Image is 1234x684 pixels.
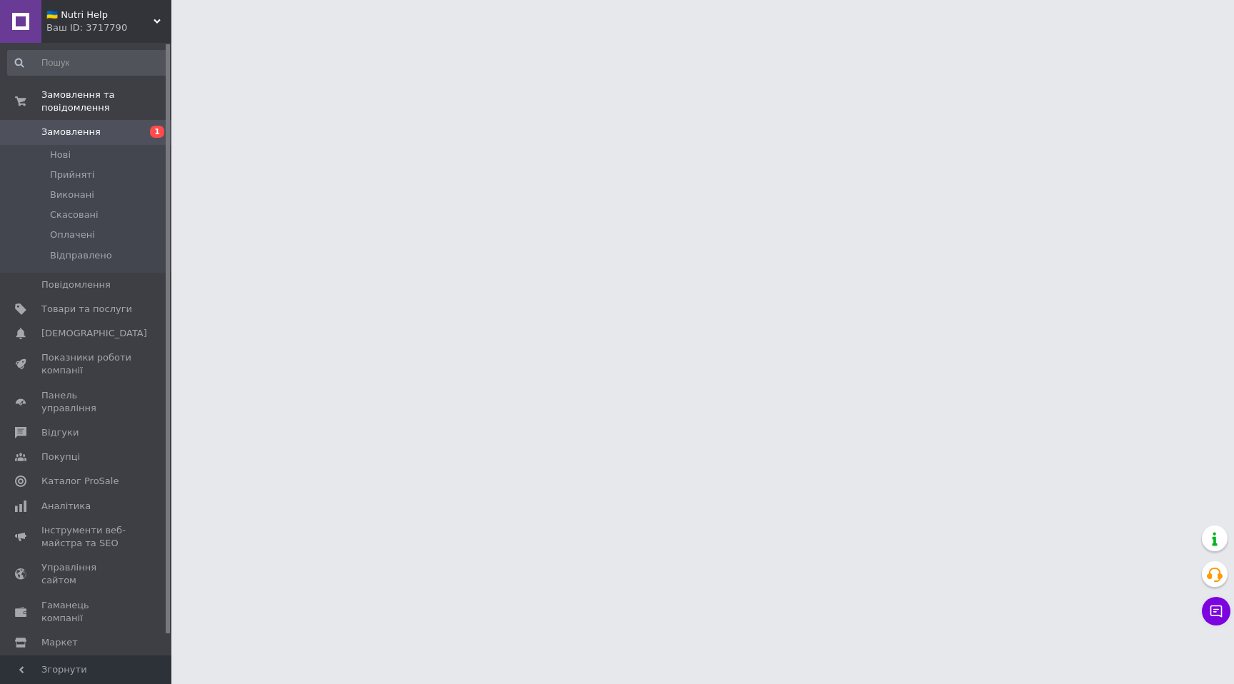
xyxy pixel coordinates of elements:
[7,50,169,76] input: Пошук
[41,389,132,415] span: Панель управління
[41,327,147,340] span: [DEMOGRAPHIC_DATA]
[50,169,94,181] span: Прийняті
[50,228,95,241] span: Оплачені
[1202,597,1230,625] button: Чат з покупцем
[41,126,101,139] span: Замовлення
[41,278,111,291] span: Повідомлення
[41,426,79,439] span: Відгуки
[41,500,91,513] span: Аналітика
[50,149,71,161] span: Нові
[50,188,94,201] span: Виконані
[41,599,132,625] span: Гаманець компанії
[41,351,132,377] span: Показники роботи компанії
[41,561,132,587] span: Управління сайтом
[41,524,132,550] span: Інструменти веб-майстра та SEO
[41,475,119,488] span: Каталог ProSale
[41,89,171,114] span: Замовлення та повідомлення
[41,303,132,316] span: Товари та послуги
[46,9,154,21] span: 🇺🇦 Nutri Help
[150,126,164,138] span: 1
[46,21,171,34] div: Ваш ID: 3717790
[41,636,78,649] span: Маркет
[50,249,112,262] span: Відправлено
[41,451,80,463] span: Покупці
[50,208,99,221] span: Скасовані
